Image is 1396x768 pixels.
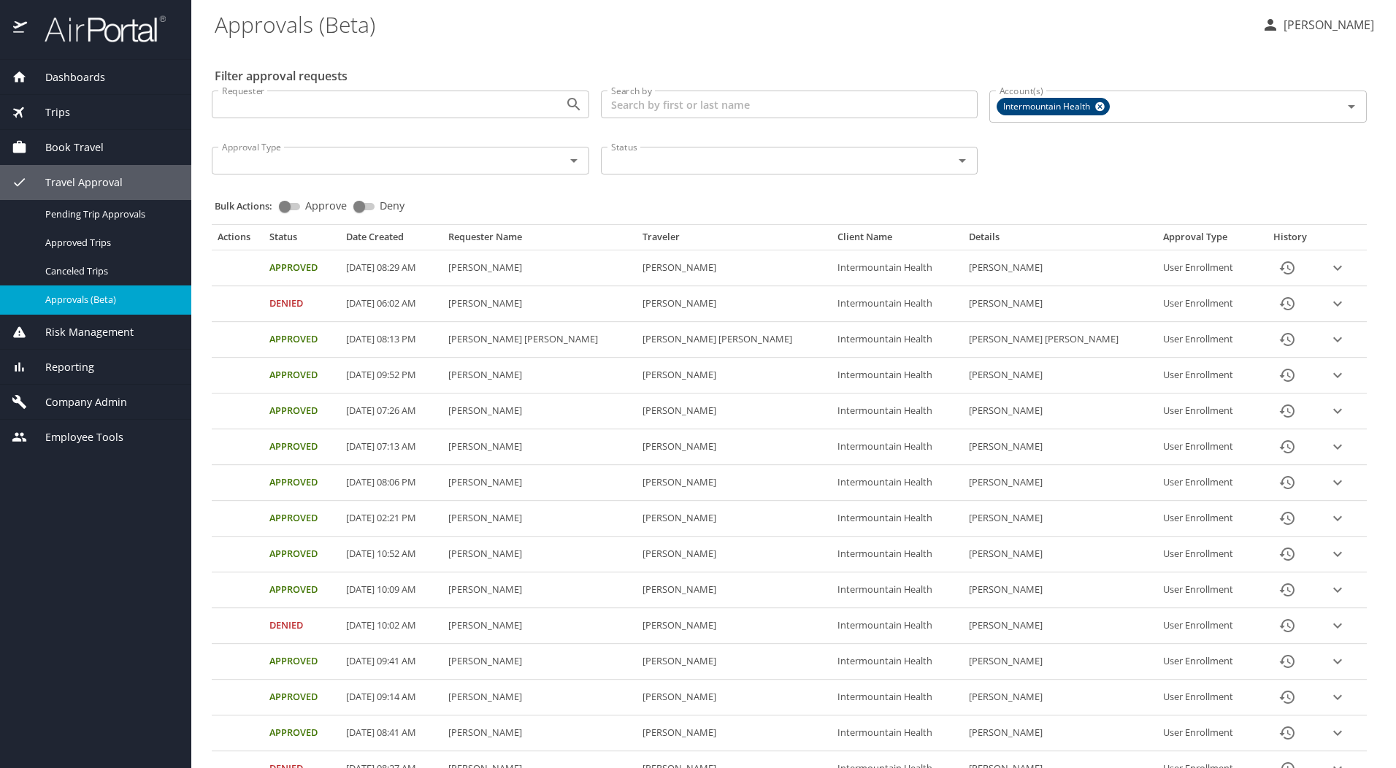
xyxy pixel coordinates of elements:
td: Approved [264,429,340,465]
td: [PERSON_NAME] [963,358,1158,393]
button: History [1270,680,1305,715]
td: [PERSON_NAME] [PERSON_NAME] [637,322,832,358]
button: History [1270,286,1305,321]
th: Client Name [832,231,962,250]
td: Intermountain Health [832,250,962,286]
td: Intermountain Health [832,680,962,715]
td: User Enrollment [1157,572,1259,608]
span: Reporting [27,359,94,375]
button: History [1270,537,1305,572]
td: [PERSON_NAME] [637,715,832,751]
td: [PERSON_NAME] [637,465,832,501]
th: Status [264,231,340,250]
td: User Enrollment [1157,429,1259,465]
img: airportal-logo.png [28,15,166,43]
button: History [1270,501,1305,536]
td: [PERSON_NAME] [442,608,637,644]
h1: Approvals (Beta) [215,1,1250,47]
button: History [1270,644,1305,679]
td: Intermountain Health [832,286,962,322]
td: [PERSON_NAME] [637,501,832,537]
td: [PERSON_NAME] [963,429,1158,465]
td: User Enrollment [1157,608,1259,644]
span: Travel Approval [27,174,123,191]
td: [PERSON_NAME] [PERSON_NAME] [963,322,1158,358]
td: Approved [264,572,340,608]
td: Approved [264,250,340,286]
div: Intermountain Health [997,98,1110,115]
td: Approved [264,537,340,572]
button: History [1270,429,1305,464]
h2: Filter approval requests [215,64,348,88]
td: Approved [264,465,340,501]
td: [PERSON_NAME] [442,501,637,537]
td: User Enrollment [1157,286,1259,322]
td: User Enrollment [1157,250,1259,286]
th: History [1259,231,1321,250]
button: Open [564,150,584,171]
td: [PERSON_NAME] [442,680,637,715]
button: History [1270,715,1305,750]
td: [PERSON_NAME] [963,501,1158,537]
td: [PERSON_NAME] [963,572,1158,608]
button: Open [952,150,973,171]
td: Intermountain Health [832,358,962,393]
td: [DATE] 07:13 AM [340,429,442,465]
td: [PERSON_NAME] [963,715,1158,751]
td: [PERSON_NAME] [442,465,637,501]
button: expand row [1327,364,1349,386]
td: Intermountain Health [832,644,962,680]
button: expand row [1327,257,1349,279]
td: [PERSON_NAME] [963,465,1158,501]
td: [PERSON_NAME] [637,608,832,644]
td: Intermountain Health [832,429,962,465]
button: History [1270,572,1305,607]
th: Actions [212,231,264,250]
td: Approved [264,358,340,393]
td: [PERSON_NAME] [963,250,1158,286]
button: [PERSON_NAME] [1256,12,1380,38]
td: Intermountain Health [832,465,962,501]
td: Approved [264,393,340,429]
td: User Enrollment [1157,644,1259,680]
td: Approved [264,715,340,751]
span: Approve [305,201,347,211]
span: Employee Tools [27,429,123,445]
td: Intermountain Health [832,393,962,429]
td: Intermountain Health [832,572,962,608]
td: Intermountain Health [832,608,962,644]
input: Search by first or last name [601,91,978,118]
td: Approved [264,501,340,537]
td: [PERSON_NAME] [963,644,1158,680]
button: History [1270,608,1305,643]
td: [PERSON_NAME] [637,286,832,322]
button: Open [564,94,584,115]
td: Approved [264,680,340,715]
button: History [1270,250,1305,285]
td: [DATE] 06:02 AM [340,286,442,322]
th: Traveler [637,231,832,250]
button: expand row [1327,579,1349,601]
span: Deny [380,201,404,211]
button: expand row [1327,507,1349,529]
td: [DATE] 09:52 PM [340,358,442,393]
button: expand row [1327,650,1349,672]
td: [PERSON_NAME] [637,572,832,608]
td: User Enrollment [1157,358,1259,393]
button: expand row [1327,472,1349,494]
td: [DATE] 08:41 AM [340,715,442,751]
td: [PERSON_NAME] [442,358,637,393]
td: User Enrollment [1157,680,1259,715]
td: User Enrollment [1157,501,1259,537]
td: [PERSON_NAME] [442,715,637,751]
span: Dashboards [27,69,105,85]
td: Denied [264,608,340,644]
button: expand row [1327,722,1349,744]
span: Intermountain Health [997,99,1099,115]
button: expand row [1327,400,1349,422]
td: [PERSON_NAME] [442,250,637,286]
td: [DATE] 10:09 AM [340,572,442,608]
td: User Enrollment [1157,537,1259,572]
td: User Enrollment [1157,715,1259,751]
td: [PERSON_NAME] [963,286,1158,322]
